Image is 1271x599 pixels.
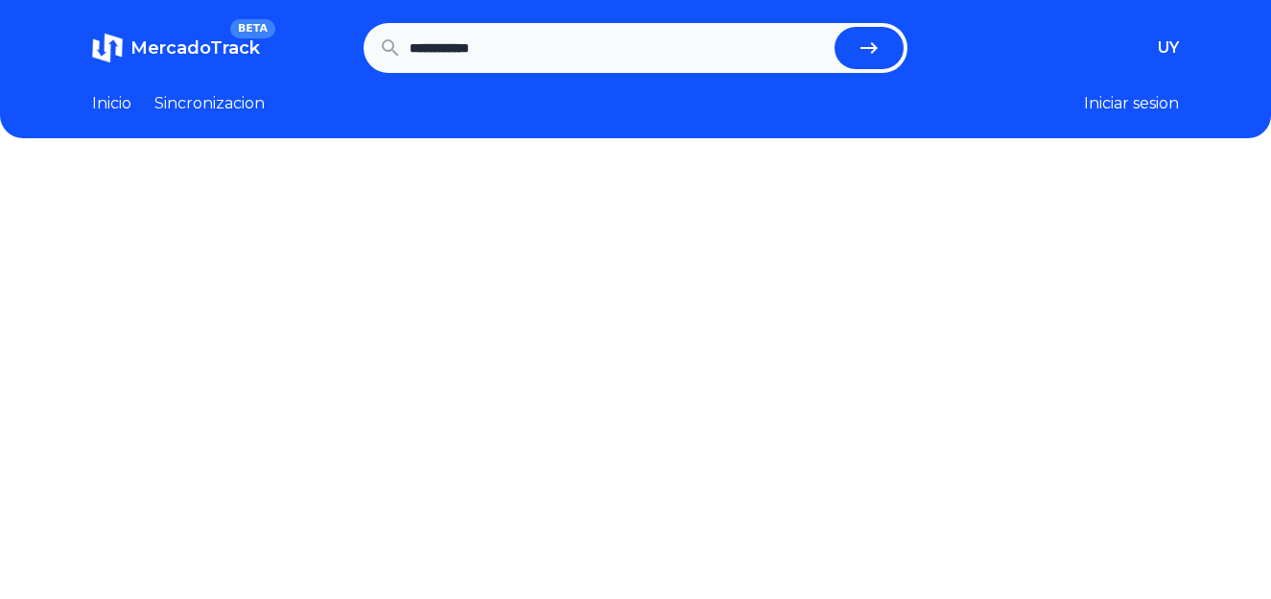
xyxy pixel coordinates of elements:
[1084,92,1179,115] button: Iniciar sesion
[130,37,260,59] span: MercadoTrack
[230,19,275,38] span: BETA
[1158,36,1179,60] button: UY
[154,92,265,115] a: Sincronizacion
[92,33,260,63] a: MercadoTrackBETA
[92,33,123,63] img: MercadoTrack
[92,92,131,115] a: Inicio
